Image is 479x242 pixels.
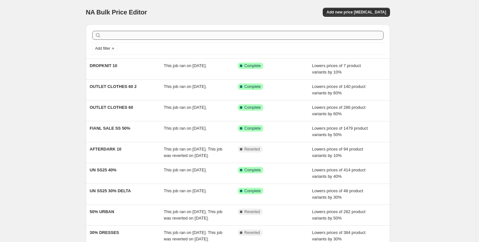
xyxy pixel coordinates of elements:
button: Add new price [MEDICAL_DATA] [323,8,390,17]
span: This job ran on [DATE]. [164,188,207,193]
span: Complete [244,84,261,89]
span: DROPKNIT 10 [90,63,117,68]
span: Lowers prices of 1479 product variants by 50% [312,126,368,137]
span: OUTLET CLOTHES 60 2 [90,84,137,89]
span: AFTERDARK 10 [90,147,121,151]
span: Add new price [MEDICAL_DATA] [327,10,386,15]
span: Lowers prices of 94 product variants by 10% [312,147,363,158]
span: This job ran on [DATE]. [164,63,207,68]
span: Lowers prices of 286 product variants by 60% [312,105,366,116]
span: Complete [244,105,261,110]
span: Reverted [244,147,260,152]
span: This job ran on [DATE]. [164,105,207,110]
span: Complete [244,168,261,173]
span: Complete [244,188,261,194]
span: 30% DRESSES [90,230,119,235]
span: This job ran on [DATE]. This job was reverted on [DATE]. [164,230,223,241]
span: Lowers prices of 48 product variants by 30% [312,188,363,200]
span: Lowers prices of 140 product variants by 60% [312,84,366,95]
span: Lowers prices of 384 product variants by 30% [312,230,366,241]
span: 50% URBAN [90,209,114,214]
span: UN SS25 30% DELTA [90,188,131,193]
span: This job ran on [DATE]. [164,126,207,131]
span: This job ran on [DATE]. [164,168,207,172]
span: Lowers prices of 7 product variants by 10% [312,63,361,74]
span: Reverted [244,209,260,214]
span: Lowers prices of 414 product variants by 40% [312,168,366,179]
span: Add filter [95,46,110,51]
span: Lowers prices of 282 product variants by 50% [312,209,366,220]
span: OUTLET CLOTHES 60 [90,105,133,110]
span: UN SS25 40% [90,168,117,172]
span: This job ran on [DATE]. [164,84,207,89]
span: FIANL SALE SS 50% [90,126,130,131]
span: Complete [244,126,261,131]
span: Reverted [244,230,260,235]
span: This job ran on [DATE]. This job was reverted on [DATE]. [164,147,223,158]
span: Complete [244,63,261,68]
button: Add filter [92,45,118,52]
span: This job ran on [DATE]. This job was reverted on [DATE]. [164,209,223,220]
span: NA Bulk Price Editor [86,9,147,16]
